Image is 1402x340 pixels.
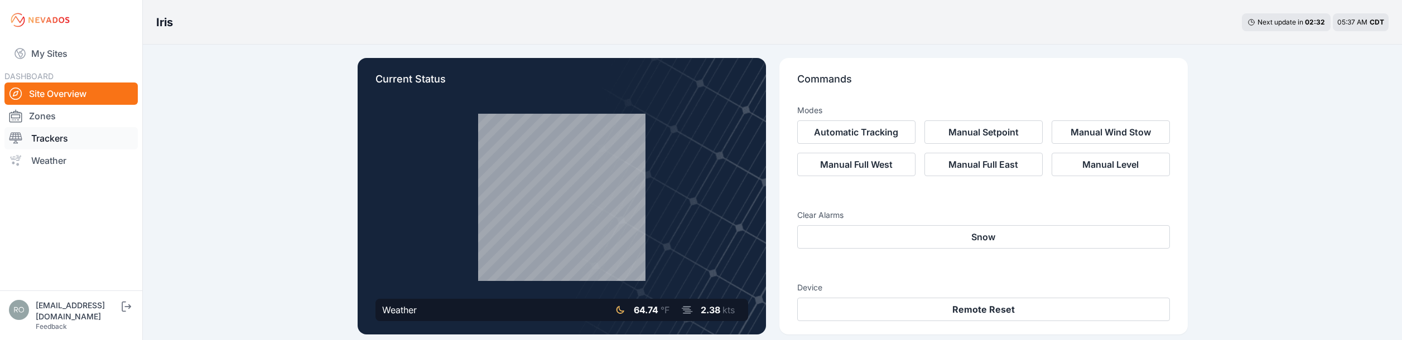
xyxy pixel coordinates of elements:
[797,225,1170,249] button: Snow
[36,300,119,322] div: [EMAIL_ADDRESS][DOMAIN_NAME]
[634,304,658,315] span: 64.74
[797,210,1170,221] h3: Clear Alarms
[924,153,1043,176] button: Manual Full East
[661,304,669,315] span: °F
[797,153,916,176] button: Manual Full West
[797,71,1170,96] p: Commands
[797,282,1170,293] h3: Device
[4,105,138,127] a: Zones
[4,40,138,67] a: My Sites
[9,300,29,320] img: rono@prim.com
[1337,18,1367,26] span: 05:37 AM
[36,322,67,331] a: Feedback
[797,120,916,144] button: Automatic Tracking
[4,71,54,81] span: DASHBOARD
[701,304,720,315] span: 2.38
[4,149,138,172] a: Weather
[382,303,417,317] div: Weather
[924,120,1043,144] button: Manual Setpoint
[797,298,1170,321] button: Remote Reset
[375,71,748,96] p: Current Status
[1052,120,1170,144] button: Manual Wind Stow
[1305,18,1325,27] div: 02 : 32
[156,8,173,37] nav: Breadcrumb
[156,14,173,30] h3: Iris
[1258,18,1303,26] span: Next update in
[4,82,138,105] a: Site Overview
[1052,153,1170,176] button: Manual Level
[4,127,138,149] a: Trackers
[722,304,735,315] span: kts
[9,11,71,29] img: Nevados
[797,105,822,116] h3: Modes
[1370,18,1384,26] span: CDT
